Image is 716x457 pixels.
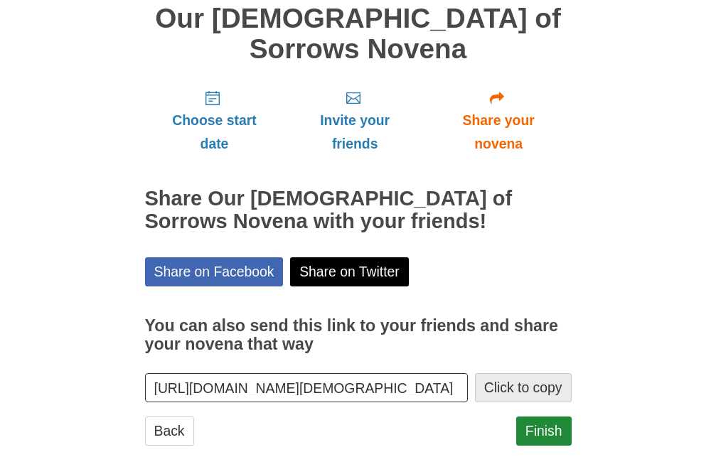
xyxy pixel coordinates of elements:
[145,317,572,353] h3: You can also send this link to your friends and share your novena that way
[159,109,270,156] span: Choose start date
[426,78,572,163] a: Share your novena
[145,78,284,163] a: Choose start date
[516,416,572,446] a: Finish
[298,109,411,156] span: Invite your friends
[145,4,572,64] h1: Our [DEMOGRAPHIC_DATA] of Sorrows Novena
[475,373,572,402] button: Click to copy
[145,416,194,446] a: Back
[145,257,284,286] a: Share on Facebook
[440,109,557,156] span: Share your novena
[145,188,572,233] h2: Share Our [DEMOGRAPHIC_DATA] of Sorrows Novena with your friends!
[290,257,409,286] a: Share on Twitter
[284,78,425,163] a: Invite your friends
